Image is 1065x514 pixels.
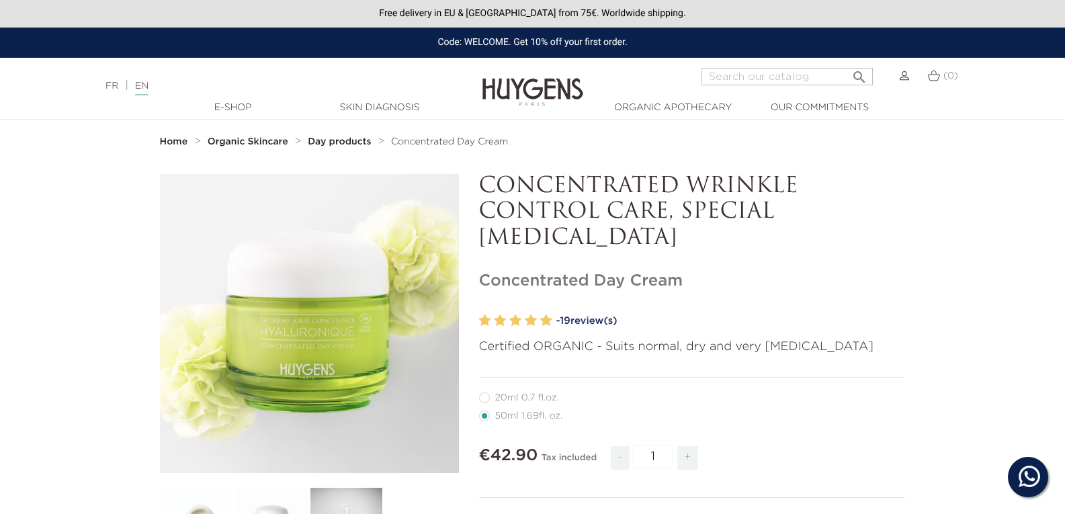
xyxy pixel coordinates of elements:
[633,445,673,468] input: Quantity
[851,65,867,81] i: 
[482,56,583,108] img: Huygens
[479,447,538,464] span: €42.90
[611,446,630,470] span: -
[160,137,188,146] strong: Home
[105,81,118,91] a: FR
[525,311,537,331] label: 4
[509,311,521,331] label: 3
[208,136,292,147] a: Organic Skincare
[943,71,958,81] span: (0)
[208,137,288,146] strong: Organic Skincare
[166,101,300,115] a: E-Shop
[160,136,191,147] a: Home
[677,446,699,470] span: +
[479,271,906,291] h1: Concentrated Day Cream
[479,392,575,403] label: 20ml 0.7 fl.oz.
[479,311,491,331] label: 1
[99,78,433,94] div: |
[542,443,597,480] div: Tax included
[606,101,740,115] a: Organic Apothecary
[312,101,447,115] a: Skin Diagnosis
[847,64,871,82] button: 
[308,137,371,146] strong: Day products
[560,316,570,326] span: 19
[479,338,906,356] p: Certified ORGANIC - Suits normal, dry and very [MEDICAL_DATA]
[701,68,873,85] input: Search
[308,136,374,147] a: Day products
[494,311,506,331] label: 2
[479,174,906,251] p: CONCENTRATED WRINKLE CONTROL CARE, SPECIAL [MEDICAL_DATA]
[479,411,579,421] label: 50ml 1.69fl. oz.
[391,137,508,146] span: Concentrated Day Cream
[753,101,887,115] a: Our commitments
[540,311,552,331] label: 5
[556,311,906,331] a: -19review(s)
[391,136,508,147] a: Concentrated Day Cream
[135,81,148,95] a: EN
